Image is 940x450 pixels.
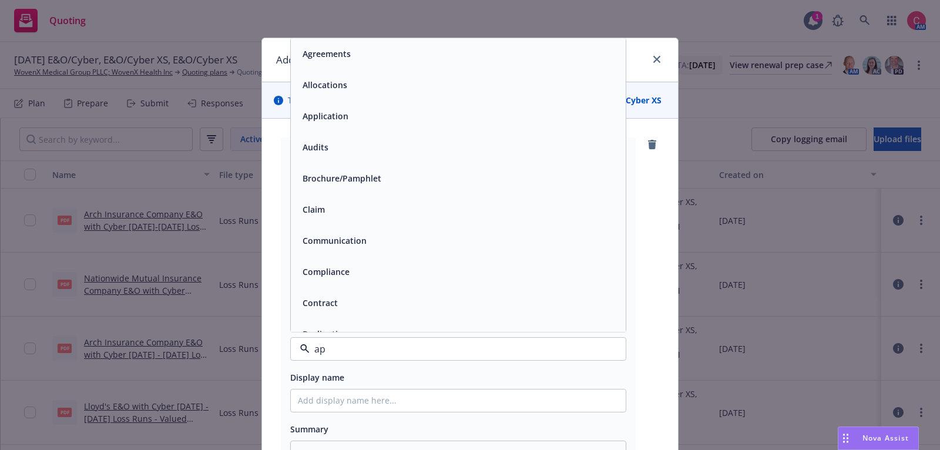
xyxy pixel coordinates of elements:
[303,79,347,91] button: Allocations
[303,48,351,60] button: Agreements
[291,389,626,412] input: Add display name here...
[645,137,659,152] a: remove
[303,297,338,309] button: Contract
[290,372,344,383] span: Display name
[290,424,328,435] span: Summary
[838,427,853,449] div: Drag to move
[303,234,367,247] button: Communication
[303,266,350,278] button: Compliance
[303,203,325,216] button: Claim
[303,328,348,340] button: Declination
[650,52,664,66] a: close
[303,141,328,153] button: Audits
[276,52,315,68] h1: Add files
[303,110,348,122] button: Application
[862,433,909,443] span: Nova Assist
[288,94,662,106] span: The uploaded files will be associated with
[310,342,602,356] input: Filter by keyword
[303,172,381,184] button: Brochure/Pamphlet
[838,427,919,450] button: Nova Assist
